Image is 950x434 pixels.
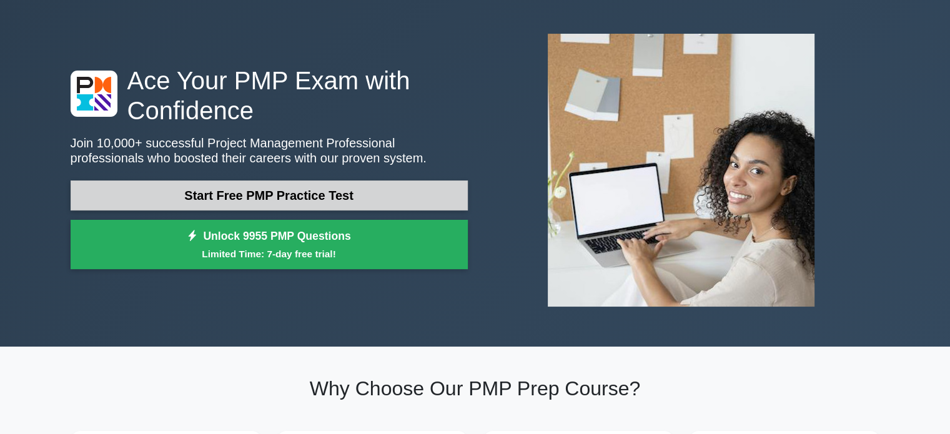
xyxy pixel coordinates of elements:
h2: Why Choose Our PMP Prep Course? [71,377,880,400]
p: Join 10,000+ successful Project Management Professional professionals who boosted their careers w... [71,136,468,165]
a: Unlock 9955 PMP QuestionsLimited Time: 7-day free trial! [71,220,468,270]
small: Limited Time: 7-day free trial! [86,247,452,261]
h1: Ace Your PMP Exam with Confidence [71,66,468,126]
a: Start Free PMP Practice Test [71,180,468,210]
